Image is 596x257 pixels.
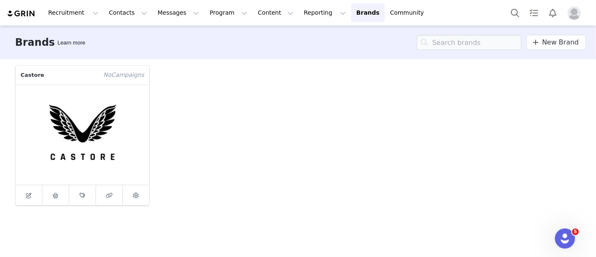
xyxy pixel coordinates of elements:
[572,228,579,235] span: 5
[351,3,384,22] a: Brands
[43,3,104,22] button: Recruitment
[253,3,298,22] button: Content
[385,3,433,22] a: Community
[555,228,575,249] iframe: Intercom live chat
[526,35,586,50] a: New Brand
[299,3,351,22] button: Reporting
[104,71,111,79] span: No
[567,6,581,20] img: placeholder-profile.jpg
[542,37,579,47] span: New Brand
[98,66,149,84] span: Campaign
[56,39,87,47] div: Tooltip anchor
[16,66,98,84] p: Castore
[506,3,524,22] button: Search
[525,3,543,22] a: Tasks
[141,71,144,79] span: s
[562,6,589,20] button: Profile
[15,35,55,50] h3: Brands
[153,3,204,22] button: Messages
[544,3,562,22] button: Notifications
[104,3,152,22] button: Contacts
[7,10,36,18] img: grin logo
[417,35,521,50] input: Search brands
[205,3,252,22] button: Program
